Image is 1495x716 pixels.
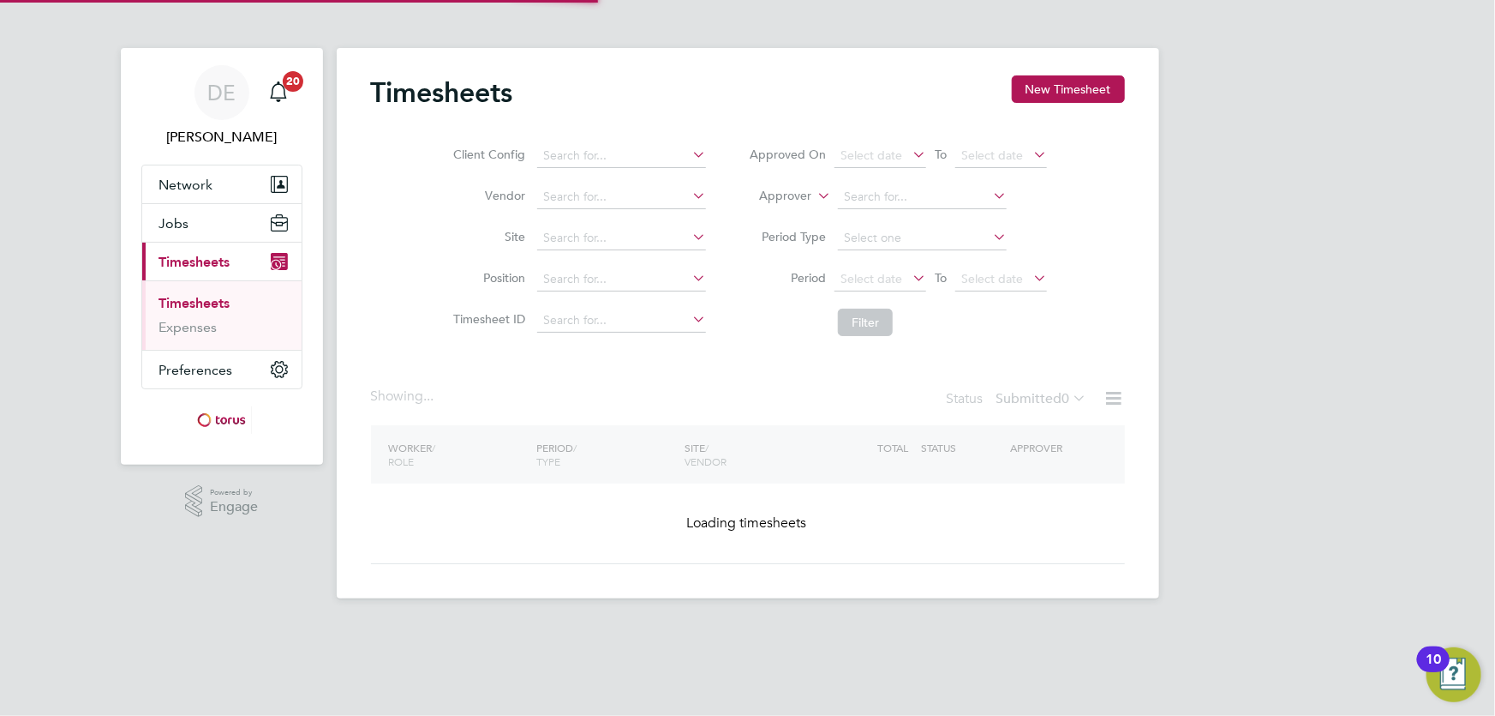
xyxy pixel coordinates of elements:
[1062,390,1070,407] span: 0
[159,295,230,311] a: Timesheets
[448,188,525,203] label: Vendor
[424,388,434,405] span: ...
[537,226,706,250] input: Search for...
[121,48,323,465] nav: Main navigation
[996,390,1087,407] label: Submitted
[961,147,1023,163] span: Select date
[210,500,258,514] span: Engage
[734,188,811,205] label: Approver
[838,185,1007,209] input: Search for...
[448,311,525,327] label: Timesheet ID
[537,268,706,292] input: Search for...
[371,388,438,406] div: Showing
[1012,75,1125,103] button: New Timesheet
[448,229,525,244] label: Site
[159,319,218,335] a: Expenses
[840,147,902,163] span: Select date
[283,71,303,92] span: 20
[210,485,258,500] span: Powered by
[142,165,302,203] button: Network
[141,127,302,147] span: Danielle Ebden
[930,143,952,165] span: To
[142,351,302,388] button: Preferences
[448,147,525,162] label: Client Config
[159,177,213,193] span: Network
[1426,659,1441,682] div: 10
[838,309,893,336] button: Filter
[142,243,302,280] button: Timesheets
[930,267,952,289] span: To
[448,270,525,286] label: Position
[947,388,1091,412] div: Status
[749,229,826,244] label: Period Type
[537,185,706,209] input: Search for...
[159,362,233,378] span: Preferences
[749,270,826,286] label: Period
[159,254,230,270] span: Timesheets
[537,309,706,333] input: Search for...
[537,144,706,168] input: Search for...
[261,65,296,120] a: 20
[840,271,902,286] span: Select date
[141,65,302,147] a: DE[PERSON_NAME]
[1426,647,1481,702] button: Open Resource Center, 10 new notifications
[961,271,1023,286] span: Select date
[185,485,258,518] a: Powered byEngage
[142,204,302,242] button: Jobs
[159,215,189,232] span: Jobs
[371,75,513,110] h2: Timesheets
[142,280,302,350] div: Timesheets
[749,147,826,162] label: Approved On
[207,81,236,104] span: DE
[838,226,1007,250] input: Select one
[191,406,251,434] img: torus-logo-retina.png
[141,406,302,434] a: Go to home page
